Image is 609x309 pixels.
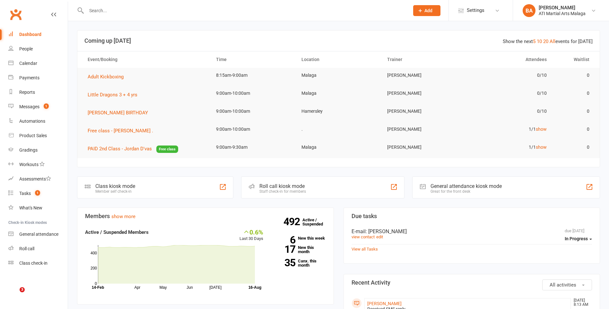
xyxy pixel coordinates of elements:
[111,214,135,219] a: show more
[6,287,22,303] iframe: Intercom live chat
[239,228,263,242] div: Last 30 Days
[366,228,407,234] span: : [PERSON_NAME]
[352,247,378,252] a: View all Tasks
[19,75,39,80] div: Payments
[296,122,381,137] td: .
[565,233,592,245] button: In Progress
[88,110,148,116] span: [PERSON_NAME] BIRTHDAY
[381,86,467,101] td: [PERSON_NAME]
[82,51,210,68] th: Event/Booking
[552,86,595,101] td: 0
[296,140,381,155] td: Malaga
[210,51,296,68] th: Time
[8,71,68,85] a: Payments
[88,109,152,117] button: [PERSON_NAME] BIRTHDAY
[19,119,45,124] div: Automations
[8,85,68,100] a: Reports
[273,244,295,254] strong: 17
[552,140,595,155] td: 0
[259,189,306,194] div: Staff check-in for members
[19,162,39,167] div: Workouts
[19,90,35,95] div: Reports
[552,104,595,119] td: 0
[381,140,467,155] td: [PERSON_NAME]
[467,104,552,119] td: 0/10
[381,68,467,83] td: [PERSON_NAME]
[88,91,142,99] button: Little Dragons 3 + 4 yrs
[413,5,440,16] button: Add
[352,213,592,219] h3: Due tasks
[210,104,296,119] td: 9:00am-10:00am
[503,38,593,45] div: Show the next events for [DATE]
[156,146,178,153] span: Free class
[20,287,25,292] span: 3
[88,127,158,135] button: Free class - [PERSON_NAME] .
[431,189,502,194] div: Great for the front desk
[88,74,124,80] span: Adult Kickboxing
[381,51,467,68] th: Trainer
[273,245,326,254] a: 17New this month
[85,229,149,235] strong: Active / Suspended Members
[467,51,552,68] th: Attendees
[19,46,33,51] div: People
[8,157,68,172] a: Workouts
[352,279,592,286] h3: Recent Activity
[296,104,381,119] td: Hamersley
[19,176,51,181] div: Assessments
[431,183,502,189] div: General attendance kiosk mode
[95,183,135,189] div: Class kiosk mode
[19,205,42,210] div: What's New
[8,242,68,256] a: Roll call
[283,217,302,226] strong: 492
[8,227,68,242] a: General attendance kiosk mode
[352,234,375,239] a: view contact
[88,128,153,134] span: Free class - [PERSON_NAME] .
[85,213,326,219] h3: Members
[210,68,296,83] td: 8:15am-9:00am
[539,5,586,11] div: [PERSON_NAME]
[19,147,38,153] div: Gradings
[552,122,595,137] td: 0
[424,8,432,13] span: Add
[381,104,467,119] td: [PERSON_NAME]
[467,68,552,83] td: 0/10
[19,232,58,237] div: General attendance
[210,122,296,137] td: 9:00am-10:00am
[533,39,535,44] a: 5
[367,301,402,306] a: [PERSON_NAME]
[84,6,405,15] input: Search...
[352,228,592,234] div: E-mail
[210,86,296,101] td: 9:00am-10:00am
[88,73,128,81] button: Adult Kickboxing
[210,140,296,155] td: 9:00am-9:30am
[8,143,68,157] a: Gradings
[467,122,552,137] td: 1/1
[537,39,542,44] a: 10
[88,92,137,98] span: Little Dragons 3 + 4 yrs
[542,279,592,290] button: All activities
[536,127,547,132] a: show
[543,39,548,44] a: 20
[8,128,68,143] a: Product Sales
[550,39,555,44] a: All
[539,11,586,16] div: ATI Martial Arts Malaga
[467,86,552,101] td: 0/10
[8,56,68,71] a: Calendar
[552,68,595,83] td: 0
[523,4,535,17] div: BA
[550,282,576,288] span: All activities
[273,235,295,245] strong: 6
[570,298,592,307] time: [DATE] 8:13 AM
[19,61,37,66] div: Calendar
[88,146,152,152] span: PAID 2nd Class - Jordan D'vas
[8,201,68,215] a: What's New
[19,246,34,251] div: Roll call
[296,51,381,68] th: Location
[19,260,48,266] div: Class check-in
[19,191,31,196] div: Tasks
[273,258,295,268] strong: 35
[273,236,326,240] a: 6New this week
[8,186,68,201] a: Tasks 1
[95,189,135,194] div: Member self check-in
[565,236,588,241] span: In Progress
